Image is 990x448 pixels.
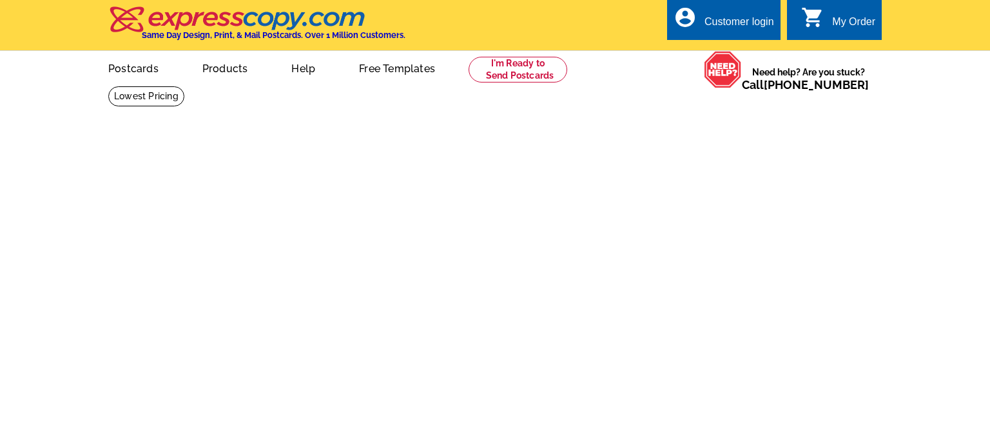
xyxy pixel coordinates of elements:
div: My Order [832,16,875,34]
i: account_circle [674,6,697,29]
h4: Same Day Design, Print, & Mail Postcards. Over 1 Million Customers. [142,30,405,40]
span: Need help? Are you stuck? [742,66,875,92]
a: account_circle Customer login [674,14,774,30]
a: Postcards [88,52,179,83]
a: Free Templates [338,52,456,83]
a: [PHONE_NUMBER] [764,78,869,92]
span: Call [742,78,869,92]
a: shopping_cart My Order [801,14,875,30]
div: Customer login [704,16,774,34]
a: Products [182,52,269,83]
a: Same Day Design, Print, & Mail Postcards. Over 1 Million Customers. [108,15,405,40]
i: shopping_cart [801,6,824,29]
img: help [704,51,742,88]
a: Help [271,52,336,83]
